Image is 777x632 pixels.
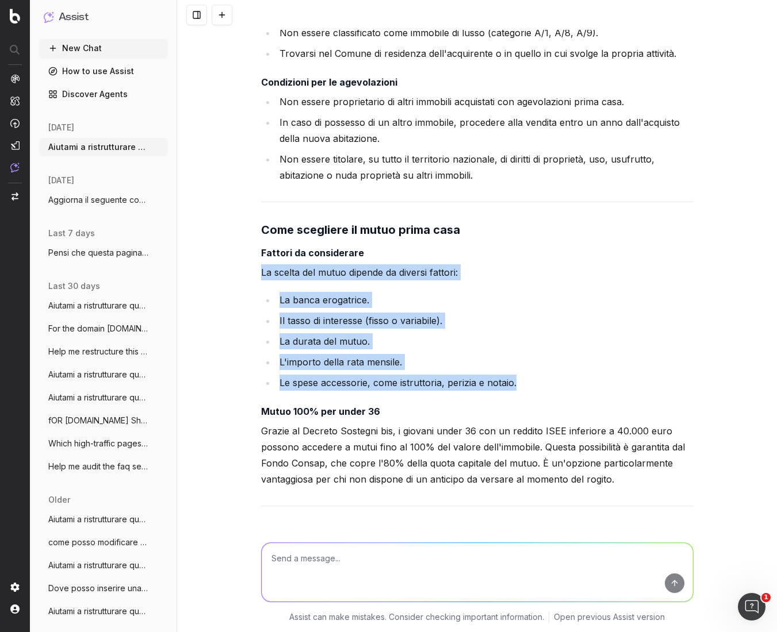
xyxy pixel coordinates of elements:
li: L'importo della rata mensile. [276,354,694,370]
span: come posso modificare questo abstract in [48,537,150,548]
li: Non essere titolare, su tutto il territorio nazionale, di diritti di proprietà, uso, usufrutto, a... [276,151,694,183]
a: How to use Assist [39,62,168,80]
p: Assist can make mistakes. Consider checking important information. [289,611,544,623]
li: Il tasso di interesse (fisso o variabile). [276,313,694,329]
button: Help me audit the faq section of assicur [39,457,168,476]
a: Discover Agents [39,85,168,103]
span: Aiutami a ristrutturare questo articolo [48,514,150,525]
button: Aiutami a ristrutturare questo articolo [39,296,168,315]
span: fOR [DOMAIN_NAME] Show me the [48,415,150,426]
button: Aiutami a ristrutturare questo articolo [39,556,168,575]
button: Dove posso inserire una info per rispond [39,579,168,598]
span: [DATE] [48,175,74,186]
iframe: Intercom live chat [738,593,765,621]
img: Assist [10,163,20,172]
li: La banca erogatrice. [276,292,694,308]
span: [DATE] [48,122,74,133]
button: Aiutami a ristrutturare questo articolo [39,602,168,621]
span: Help me audit the faq section of assicur [48,461,150,472]
span: Help me restructure this article so that [48,346,150,357]
span: Aiutami a ristrutturare questo articolo [48,606,150,617]
p: Grazie al Decreto Sostegni bis, i giovani under 36 con un reddito ISEE inferiore a 40.000 euro po... [261,423,694,487]
li: La durata del mutuo. [276,333,694,349]
span: Aggiorna il seguente contenuto di glossa [48,194,150,206]
span: Which high-traffic pages haven’t been up [48,438,150,449]
button: Aiutami a ristrutturare questo articolo [39,365,168,384]
li: Non essere proprietario di altri immobili acquistati con agevolazioni prima casa. [276,94,694,110]
span: Aiutami a ristrutturare questo articolo [48,560,150,571]
button: Aggiorna il seguente contenuto di glossa [39,191,168,209]
span: older [48,494,70,506]
img: Botify logo [10,9,20,24]
button: New Chat [39,39,168,57]
button: Aiutami a ristrutturare questo articolo [39,388,168,407]
button: Which high-traffic pages haven’t been up [39,434,168,453]
li: Trovarsi nel Comune di residenza dell'acquirente o in quello in cui svolge la propria attività. [276,45,694,61]
li: Le spese accessorie, come istruttoria, perizia e notaio. [276,375,694,391]
span: For the domain [DOMAIN_NAME] identi [48,323,150,334]
li: Non essere classificato come immobile di lusso (categorie A/1, A/8, A/9). [276,25,694,41]
button: Help me restructure this article so that [39,342,168,361]
span: Aiutami a ristrutturare questo articolo [48,300,150,311]
img: Studio [10,141,20,150]
img: Setting [10,583,20,592]
strong: Fattori da considerare [261,247,364,259]
button: come posso modificare questo abstract in [39,533,168,552]
strong: Come scegliere il mutuo prima casa [261,223,460,237]
button: Aiutami a ristrutturare questo articolo [39,138,168,156]
strong: Agevolazioni fiscali sul mutuo prima casa [261,527,494,541]
p: La scelta del mutuo dipende da diversi fattori: [261,264,694,280]
span: Dove posso inserire una info per rispond [48,583,150,594]
button: For the domain [DOMAIN_NAME] identi [39,319,168,338]
button: Pensi che questa pagina [URL] [39,244,168,262]
button: Assist [44,9,163,25]
span: Aiutami a ristrutturare questo articolo [48,392,150,403]
span: 1 [761,593,771,602]
button: fOR [DOMAIN_NAME] Show me the [39,411,168,430]
li: In caso di possesso di un altro immobile, procedere alla vendita entro un anno dall'acquisto dell... [276,114,694,147]
img: Activation [10,118,20,128]
img: My account [10,604,20,614]
img: Switch project [12,192,18,201]
button: Aiutami a ristrutturare questo articolo [39,510,168,529]
img: Analytics [10,74,20,83]
span: Aiutami a ristrutturare questo articolo [48,141,150,153]
h1: Assist [59,9,89,25]
a: Open previous Assist version [554,611,665,623]
span: last 7 days [48,228,95,239]
span: Aiutami a ristrutturare questo articolo [48,369,150,380]
strong: Condizioni per le agevolazioni [261,76,397,88]
img: Assist [44,11,54,22]
strong: Mutuo 100% per under 36 [261,406,380,417]
span: last 30 days [48,280,100,292]
span: Pensi che questa pagina [URL] [48,247,150,259]
img: Intelligence [10,96,20,106]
